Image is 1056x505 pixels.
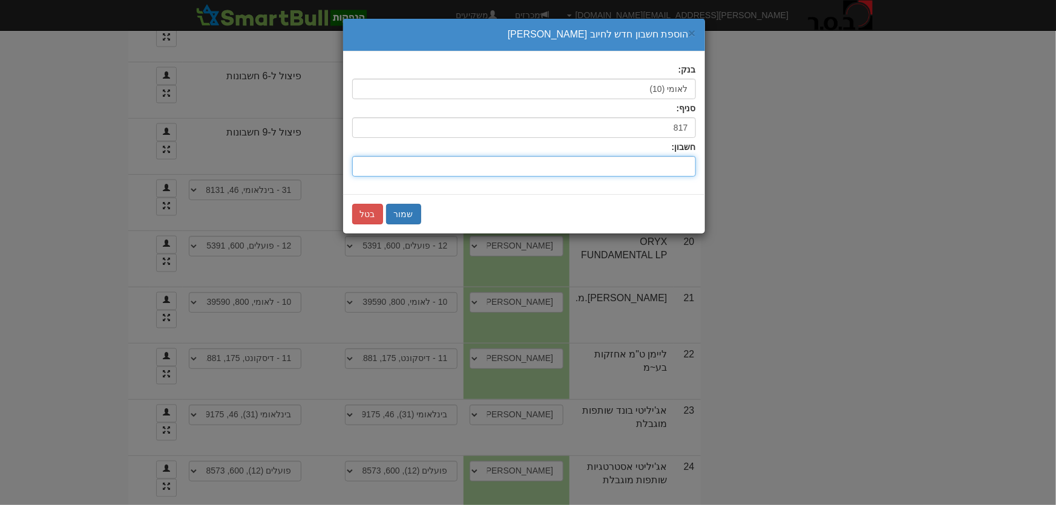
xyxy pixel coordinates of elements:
div: הוספת חשבון חדש לחיוב [PERSON_NAME] [508,28,688,42]
button: שמור [386,204,421,224]
input: שם בנק [352,79,696,99]
label: חשבון: [672,141,696,153]
label: סניף: [677,102,696,114]
label: בנק: [678,64,696,76]
button: × [688,27,695,39]
button: בטל [352,204,383,224]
